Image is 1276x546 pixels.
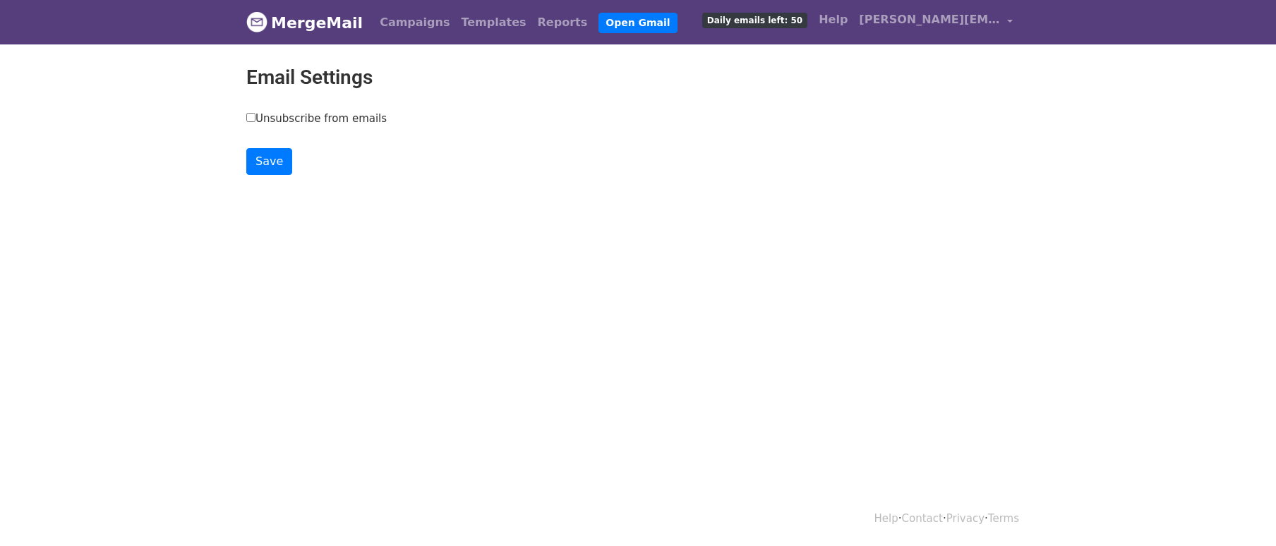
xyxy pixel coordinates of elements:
[374,8,455,37] a: Campaigns
[598,13,677,33] a: Open Gmail
[246,8,363,37] a: MergeMail
[246,11,267,32] img: MergeMail logo
[859,11,1000,28] span: [PERSON_NAME][EMAIL_ADDRESS][DOMAIN_NAME]
[246,148,292,175] input: Save
[946,512,985,525] a: Privacy
[988,512,1019,525] a: Terms
[874,512,898,525] a: Help
[853,6,1018,39] a: [PERSON_NAME][EMAIL_ADDRESS][DOMAIN_NAME]
[455,8,531,37] a: Templates
[246,111,387,127] label: Unsubscribe from emails
[697,6,813,34] a: Daily emails left: 50
[246,66,1030,90] h2: Email Settings
[902,512,943,525] a: Contact
[702,13,807,28] span: Daily emails left: 50
[246,113,255,122] input: Unsubscribe from emails
[813,6,853,34] a: Help
[532,8,594,37] a: Reports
